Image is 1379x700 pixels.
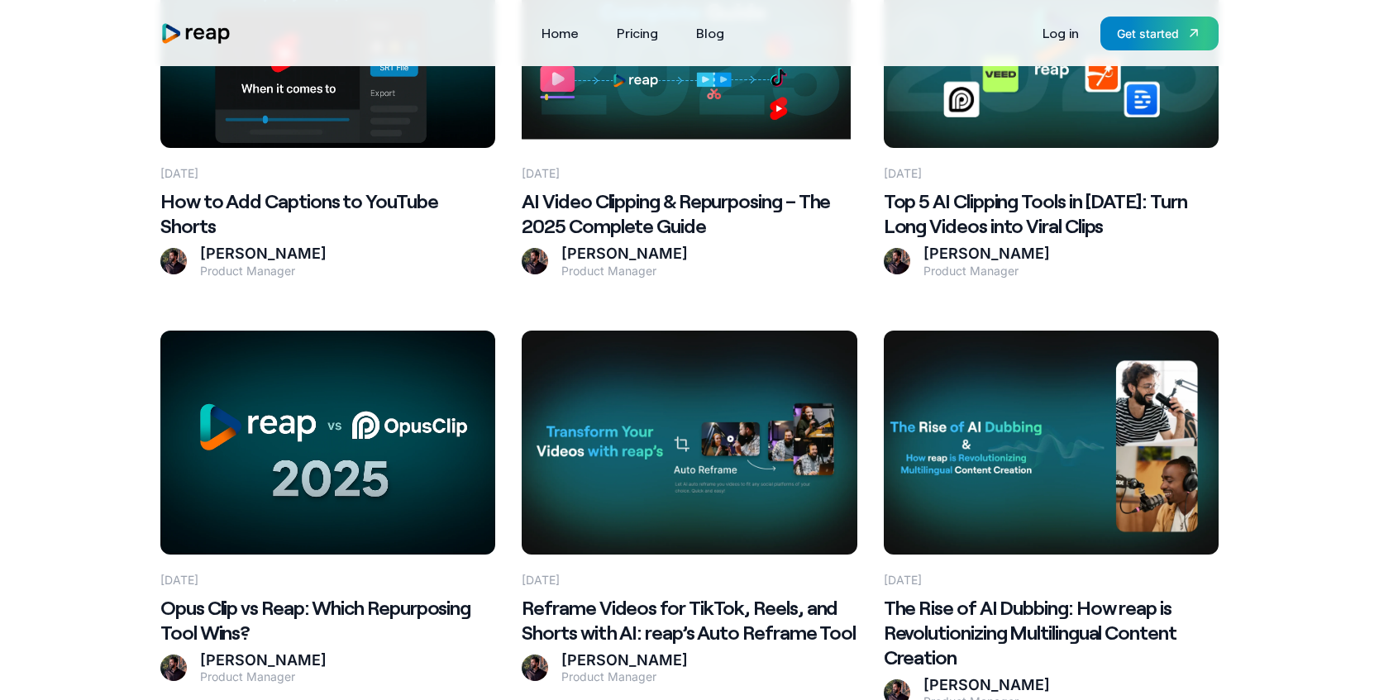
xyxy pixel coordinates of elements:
div: Product Manager [923,264,1050,279]
div: [DATE] [160,555,198,588]
a: Home [533,20,587,46]
h2: Top 5 AI Clipping Tools in [DATE]: Turn Long Videos into Viral Clips [884,188,1219,238]
a: Get started [1100,17,1219,50]
div: [DATE] [522,148,560,182]
h2: How to Add Captions to YouTube Shorts [160,188,495,238]
div: Get started [1117,25,1179,42]
div: [PERSON_NAME] [561,245,688,264]
div: [PERSON_NAME] [561,651,688,670]
div: [PERSON_NAME] [923,245,1050,264]
a: [DATE]Reframe Videos for TikTok, Reels, and Shorts with AI: reap’s Auto Reframe Tool[PERSON_NAME]... [522,331,857,683]
div: [DATE] [160,148,198,182]
div: [DATE] [884,555,922,588]
a: Pricing [608,20,666,46]
h2: Opus Clip vs Reap: Which Repurposing Tool Wins? [160,595,495,645]
div: [DATE] [522,555,560,588]
div: Product Manager [200,669,327,684]
div: [DATE] [884,148,922,182]
h2: Reframe Videos for TikTok, Reels, and Shorts with AI: reap’s Auto Reframe Tool [522,595,857,645]
img: reap logo [160,22,231,45]
div: [PERSON_NAME] [200,245,327,264]
a: Log in [1034,20,1087,46]
div: Product Manager [561,264,688,279]
div: [PERSON_NAME] [923,676,1050,695]
div: [PERSON_NAME] [200,651,327,670]
h2: AI Video Clipping & Repurposing – The 2025 Complete Guide [522,188,857,238]
a: [DATE]Opus Clip vs Reap: Which Repurposing Tool Wins?[PERSON_NAME]Product Manager [160,331,495,683]
a: Blog [688,20,732,46]
h2: The Rise of AI Dubbing: How reap is Revolutionizing Multilingual Content Creation [884,595,1219,669]
div: Product Manager [561,669,688,684]
div: Product Manager [200,264,327,279]
a: home [160,22,231,45]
